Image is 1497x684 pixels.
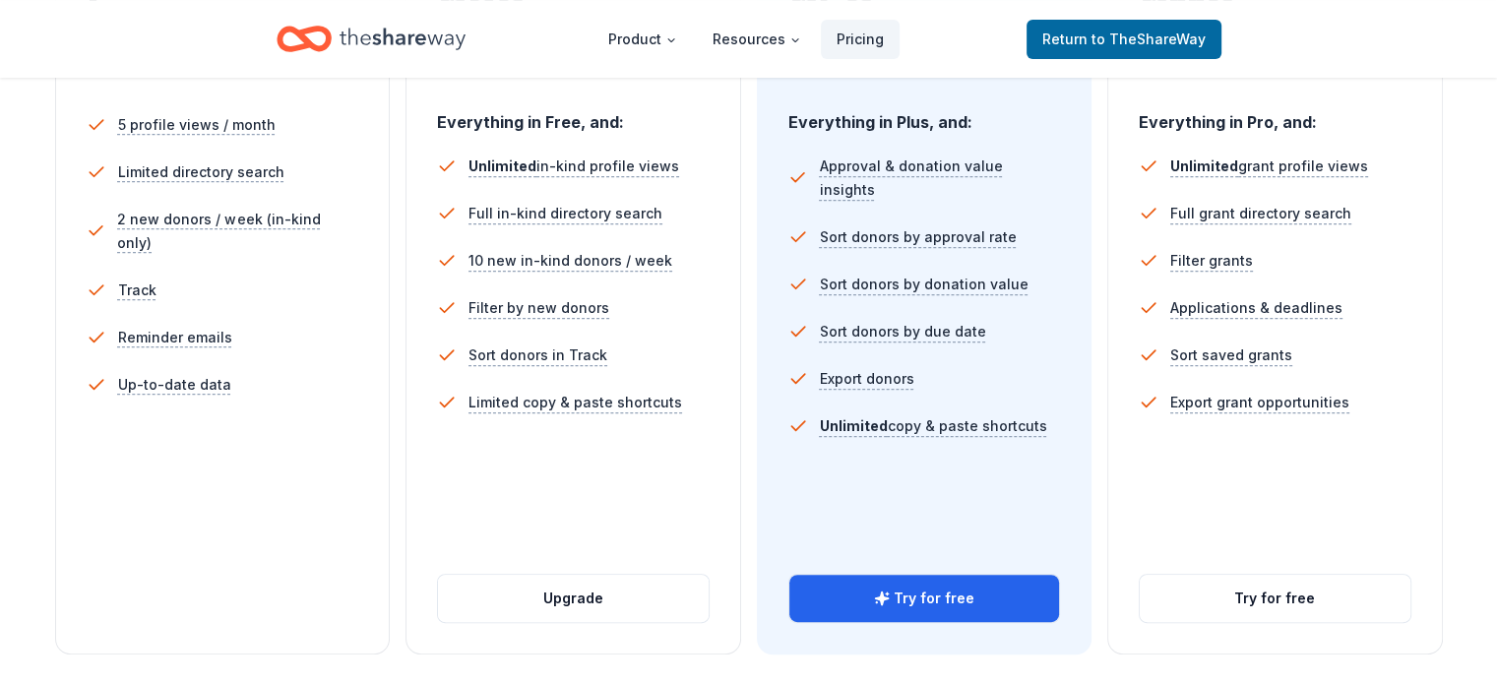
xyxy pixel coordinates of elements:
[821,20,900,59] a: Pricing
[1027,20,1221,59] a: Returnto TheShareWay
[788,93,1061,135] div: Everything in Plus, and:
[820,273,1029,296] span: Sort donors by donation value
[437,93,710,135] div: Everything in Free, and:
[820,367,914,391] span: Export donors
[593,20,693,59] button: Product
[468,249,672,273] span: 10 new in-kind donors / week
[1170,296,1342,320] span: Applications & deadlines
[117,208,358,255] span: 2 new donors / week (in-kind only)
[277,16,466,62] a: Home
[789,575,1060,622] button: Try for free
[468,157,679,174] span: in-kind profile views
[1170,391,1349,414] span: Export grant opportunities
[1092,31,1206,47] span: to TheShareWay
[1170,249,1253,273] span: Filter grants
[820,417,1047,434] span: copy & paste shortcuts
[593,16,900,62] nav: Main
[1170,157,1368,174] span: grant profile views
[820,225,1017,249] span: Sort donors by approval rate
[118,160,284,184] span: Limited directory search
[118,279,156,302] span: Track
[820,320,986,343] span: Sort donors by due date
[438,575,709,622] button: Upgrade
[1139,93,1411,135] div: Everything in Pro, and:
[1170,343,1292,367] span: Sort saved grants
[1042,28,1206,51] span: Return
[819,155,1060,202] span: Approval & donation value insights
[468,391,682,414] span: Limited copy & paste shortcuts
[697,20,817,59] button: Resources
[1170,202,1351,225] span: Full grant directory search
[468,343,607,367] span: Sort donors in Track
[1170,157,1238,174] span: Unlimited
[468,296,609,320] span: Filter by new donors
[820,417,888,434] span: Unlimited
[118,373,231,397] span: Up-to-date data
[468,202,662,225] span: Full in-kind directory search
[1140,575,1410,622] button: Try for free
[118,326,232,349] span: Reminder emails
[468,157,536,174] span: Unlimited
[118,113,276,137] span: 5 profile views / month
